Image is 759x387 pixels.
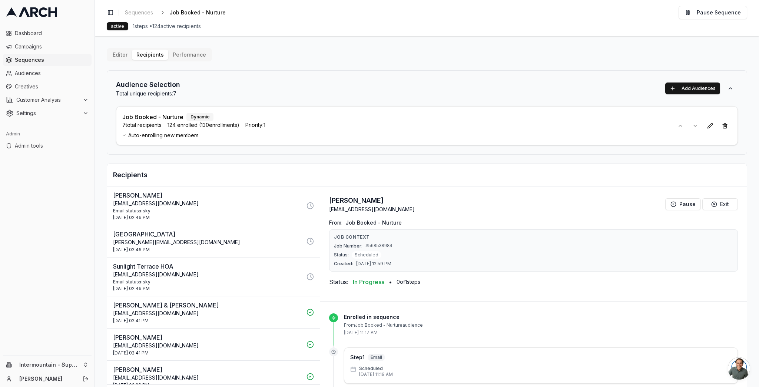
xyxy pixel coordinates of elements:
[329,219,342,226] span: From:
[329,277,348,286] span: Status:
[344,313,738,321] p: Enrolled in sequence
[113,286,150,292] span: [DATE] 02:46 PM
[3,94,92,106] button: Customer Analysis
[113,301,302,310] p: [PERSON_NAME] & [PERSON_NAME]
[132,50,168,60] button: Recipients
[15,30,89,37] span: Dashboard
[113,374,302,381] p: [EMAIL_ADDRESS][DOMAIN_NAME]
[116,80,180,90] h2: Audience Selection
[113,191,302,200] p: [PERSON_NAME]
[389,277,392,286] span: •
[3,359,92,371] button: Intermountain - Superior Water & Air
[329,195,415,206] h3: [PERSON_NAME]
[186,113,213,121] div: Dynamic
[107,329,320,360] button: [PERSON_NAME][EMAIL_ADDRESS][DOMAIN_NAME][DATE] 02:41 PM
[3,67,92,79] a: Audiences
[728,357,750,380] a: Open chat
[113,230,302,239] p: [GEOGRAPHIC_DATA]
[113,271,302,278] p: [EMAIL_ADDRESS][DOMAIN_NAME]
[113,200,302,207] p: [EMAIL_ADDRESS][DOMAIN_NAME]
[353,277,384,286] span: In Progress
[352,251,381,259] span: Scheduled
[113,350,149,356] span: [DATE] 02:41 PM
[168,121,239,129] span: 124 enrolled
[3,41,92,53] a: Campaigns
[15,70,89,77] span: Audiences
[15,56,89,64] span: Sequences
[133,23,201,30] span: 1 steps • 124 active recipients
[15,43,89,50] span: Campaigns
[3,27,92,39] a: Dashboard
[16,110,80,117] span: Settings
[665,83,720,94] button: Add Audiences
[334,261,353,267] span: Created:
[19,375,74,383] a: [PERSON_NAME]
[345,219,402,226] span: Job Booked - Nurture
[113,365,302,374] p: [PERSON_NAME]
[107,258,320,296] button: Sunlight Terrace HOA[EMAIL_ADDRESS][DOMAIN_NAME]Email status:risky[DATE] 02:46 PM
[397,278,420,286] span: 0 of 1 steps
[359,366,393,371] p: Scheduled
[16,96,80,104] span: Customer Analysis
[122,112,183,121] p: Job Booked - Nurture
[107,296,320,328] button: [PERSON_NAME] & [PERSON_NAME][EMAIL_ADDRESS][DOMAIN_NAME][DATE] 02:41 PM
[113,342,302,349] p: [EMAIL_ADDRESS][DOMAIN_NAME]
[350,354,365,361] p: Step 1
[15,142,89,149] span: Admin tools
[334,234,733,240] p: Job Context
[113,170,741,180] h2: Recipients
[368,354,385,361] span: Email
[665,198,701,210] button: Pause
[679,6,747,19] button: Pause Sequence
[113,215,150,221] span: [DATE] 02:46 PM
[80,374,91,384] button: Log out
[15,83,89,90] span: Creatives
[113,333,302,342] p: [PERSON_NAME]
[19,361,80,368] span: Intermountain - Superior Water & Air
[108,50,132,60] button: Editor
[198,122,239,128] span: ( 130 enrollments)
[107,22,128,30] div: active
[116,90,180,97] p: Total unique recipients: 7
[359,371,393,377] p: [DATE] 11:19 AM
[3,128,92,140] div: Admin
[365,243,392,249] span: #568538984
[122,132,668,139] span: Auto-enrolling new members
[107,186,320,225] button: [PERSON_NAME][EMAIL_ADDRESS][DOMAIN_NAME]Email status:risky[DATE] 02:46 PM
[356,261,391,267] span: [DATE] 12:59 PM
[113,318,149,324] span: [DATE] 02:41 PM
[113,279,302,285] div: Email status: risky
[3,140,92,152] a: Admin tools
[122,121,162,129] span: 7 total recipients
[113,239,302,246] p: [PERSON_NAME][EMAIL_ADDRESS][DOMAIN_NAME]
[169,9,226,16] span: Job Booked - Nurture
[113,247,150,253] span: [DATE] 02:46 PM
[245,121,265,129] span: Priority: 1
[113,208,302,214] div: Email status: risky
[702,198,738,210] button: Exit
[334,252,349,258] span: Status:
[113,262,302,271] p: Sunlight Terrace HOA
[168,50,211,60] button: Performance
[334,243,362,249] span: Job Number:
[125,9,153,16] span: Sequences
[3,107,92,119] button: Settings
[113,310,302,317] p: [EMAIL_ADDRESS][DOMAIN_NAME]
[107,225,320,257] button: [GEOGRAPHIC_DATA][PERSON_NAME][EMAIL_ADDRESS][DOMAIN_NAME][DATE] 02:46 PM
[344,322,738,328] p: From Job Booked - Nurture audience
[3,81,92,92] a: Creatives
[122,7,156,18] a: Sequences
[329,206,415,213] p: [EMAIL_ADDRESS][DOMAIN_NAME]
[122,7,238,18] nav: breadcrumb
[3,54,92,66] a: Sequences
[344,330,738,336] p: [DATE] 11:17 AM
